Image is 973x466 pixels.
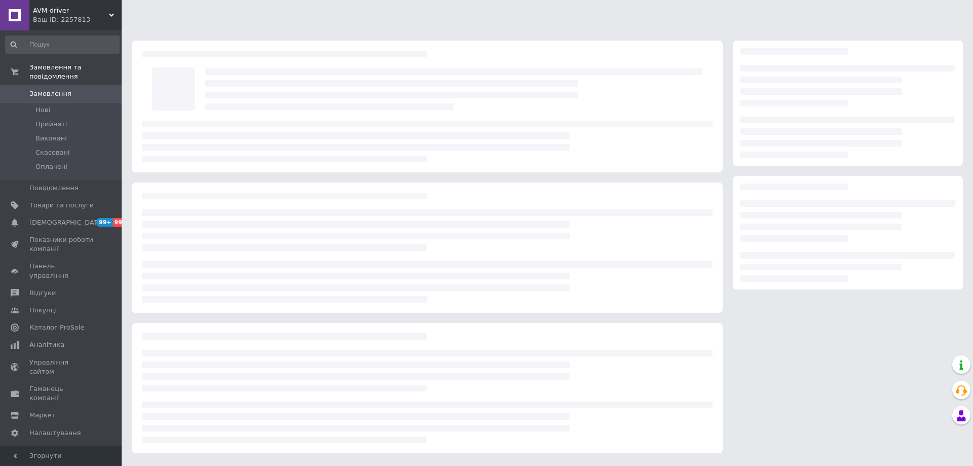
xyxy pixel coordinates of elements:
[29,428,81,438] span: Налаштування
[29,63,122,81] span: Замовлення та повідомлення
[29,306,57,315] span: Покупці
[29,262,94,280] span: Панель управління
[29,218,104,227] span: [DEMOGRAPHIC_DATA]
[29,384,94,403] span: Гаманець компанії
[33,15,122,24] div: Ваш ID: 2257813
[35,148,70,157] span: Скасовані
[29,184,79,193] span: Повідомлення
[29,201,94,210] span: Товари та послуги
[29,340,64,349] span: Аналітика
[35,134,67,143] span: Виконані
[29,89,71,98] span: Замовлення
[29,358,94,376] span: Управління сайтом
[35,120,67,129] span: Прийняті
[33,6,109,15] span: AVM-driver
[96,218,113,227] span: 99+
[29,289,56,298] span: Відгуки
[29,323,84,332] span: Каталог ProSale
[113,218,130,227] span: 99+
[35,162,67,171] span: Оплачені
[5,35,120,54] input: Пошук
[29,411,55,420] span: Маркет
[29,235,94,254] span: Показники роботи компанії
[35,105,50,115] span: Нові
